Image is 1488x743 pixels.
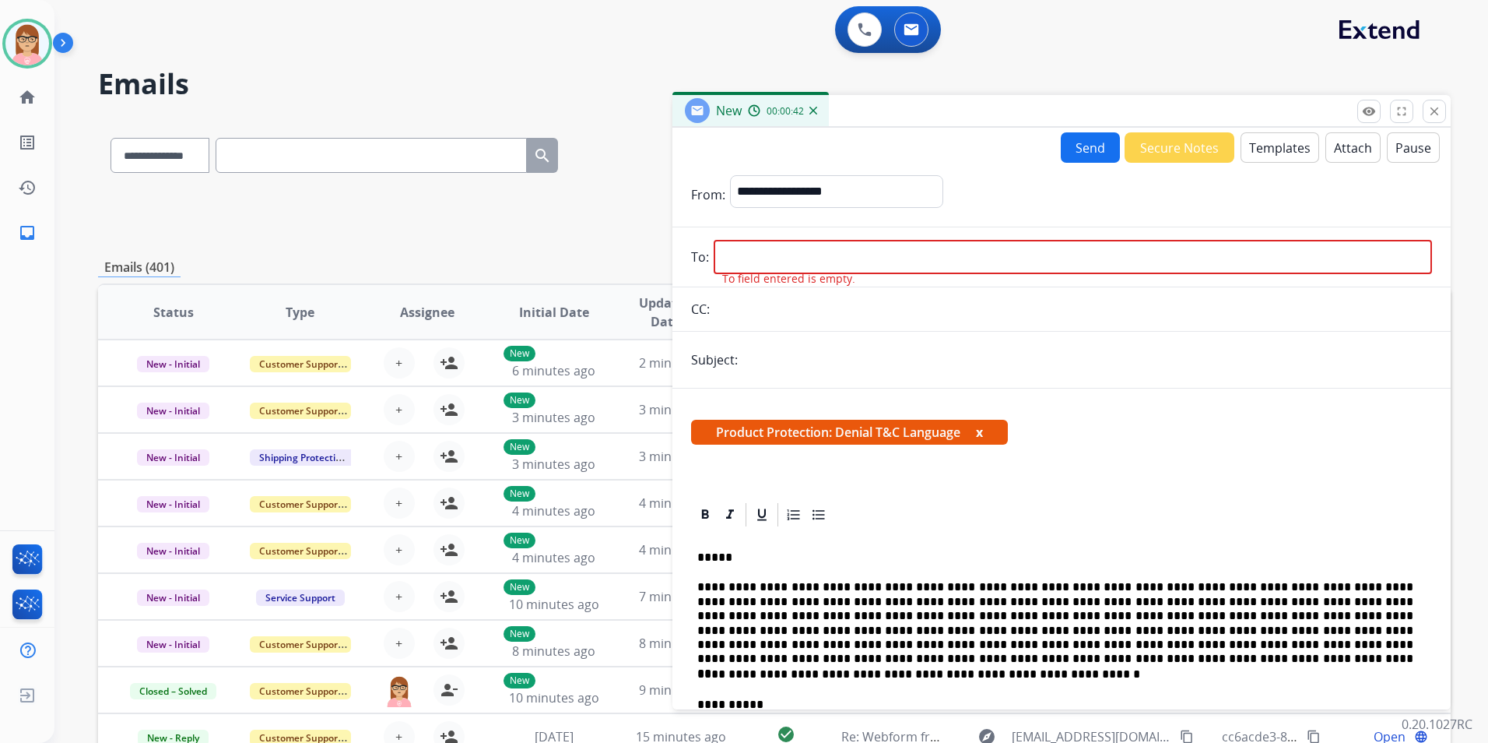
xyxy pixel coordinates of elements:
[256,590,345,606] span: Service Support
[519,303,589,322] span: Initial Date
[440,354,458,372] mat-icon: person_add
[286,303,314,322] span: Type
[722,271,855,287] span: To field entered is empty.
[691,248,709,266] p: To:
[512,362,595,379] span: 6 minutes ago
[630,294,700,331] span: Updated Date
[639,354,722,371] span: 2 minutes ago
[384,674,415,707] img: agent-avatar
[504,626,535,642] p: New
[137,449,209,466] span: New - Initial
[691,185,725,204] p: From:
[639,401,722,418] span: 3 minutes ago
[137,590,209,606] span: New - Initial
[716,102,742,119] span: New
[504,346,535,361] p: New
[440,541,458,559] mat-icon: person_add
[384,581,415,612] button: +
[153,303,194,322] span: Status
[533,146,552,165] mat-icon: search
[512,456,595,473] span: 3 minutes ago
[691,300,710,319] p: CC:
[504,673,535,688] p: New
[440,634,458,653] mat-icon: person_add
[639,448,722,465] span: 3 minutes ago
[250,356,351,372] span: Customer Support
[691,350,738,369] p: Subject:
[504,579,535,595] p: New
[1061,132,1120,163] button: Send
[250,496,351,512] span: Customer Support
[98,258,181,277] p: Emails (401)
[807,503,830,526] div: Bullet List
[639,681,722,699] span: 9 minutes ago
[250,683,351,699] span: Customer Support
[750,503,774,526] div: Underline
[5,22,49,65] img: avatar
[512,502,595,519] span: 4 minutes ago
[384,394,415,425] button: +
[504,486,535,502] p: New
[504,533,535,548] p: New
[250,543,351,559] span: Customer Support
[400,303,454,322] span: Assignee
[395,634,402,653] span: +
[512,643,595,660] span: 8 minutes ago
[440,587,458,606] mat-icon: person_add
[782,503,805,526] div: Ordered List
[1402,715,1472,734] p: 0.20.1027RC
[639,588,722,605] span: 7 minutes ago
[509,689,599,706] span: 10 minutes ago
[504,393,535,408] p: New
[137,356,209,372] span: New - Initial
[639,495,722,512] span: 4 minutes ago
[1325,132,1381,163] button: Attach
[1125,132,1234,163] button: Secure Notes
[18,178,37,197] mat-icon: history
[1395,104,1409,118] mat-icon: fullscreen
[767,105,804,118] span: 00:00:42
[130,683,216,699] span: Closed – Solved
[976,423,983,442] button: x
[137,496,209,512] span: New - Initial
[137,636,209,653] span: New - Initial
[693,503,717,526] div: Bold
[512,409,595,426] span: 3 minutes ago
[395,400,402,419] span: +
[395,354,402,372] span: +
[509,596,599,613] span: 10 minutes ago
[384,628,415,659] button: +
[384,441,415,472] button: +
[440,681,458,699] mat-icon: person_remove
[639,541,722,558] span: 4 minutes ago
[1241,132,1319,163] button: Templates
[504,439,535,455] p: New
[384,488,415,519] button: +
[1387,132,1440,163] button: Pause
[440,447,458,466] mat-icon: person_add
[395,494,402,512] span: +
[1362,104,1376,118] mat-icon: remove_red_eye
[718,503,742,526] div: Italic
[250,636,351,653] span: Customer Support
[18,88,37,107] mat-icon: home
[395,447,402,466] span: +
[137,403,209,419] span: New - Initial
[384,347,415,379] button: +
[639,635,722,652] span: 8 minutes ago
[18,133,37,152] mat-icon: list_alt
[395,587,402,606] span: +
[395,541,402,559] span: +
[250,449,356,466] span: Shipping Protection
[384,534,415,565] button: +
[512,549,595,566] span: 4 minutes ago
[440,494,458,512] mat-icon: person_add
[18,224,37,242] mat-icon: inbox
[137,543,209,559] span: New - Initial
[98,69,1451,100] h2: Emails
[1427,104,1441,118] mat-icon: close
[250,403,351,419] span: Customer Support
[440,400,458,419] mat-icon: person_add
[691,420,1008,445] span: Product Protection: Denial T&C Language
